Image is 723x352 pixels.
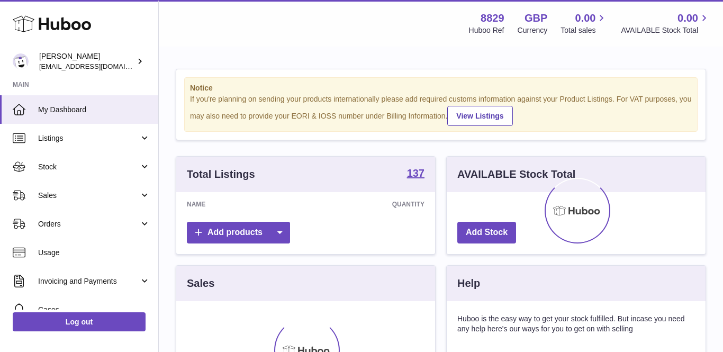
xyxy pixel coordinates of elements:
strong: GBP [525,11,547,25]
h3: AVAILABLE Stock Total [457,167,575,182]
a: 137 [407,168,424,180]
span: 0.00 [677,11,698,25]
th: Name [176,192,287,216]
h3: Total Listings [187,167,255,182]
a: 0.00 AVAILABLE Stock Total [621,11,710,35]
span: Listings [38,133,139,143]
span: My Dashboard [38,105,150,115]
a: Log out [13,312,146,331]
div: Currency [518,25,548,35]
span: Total sales [561,25,608,35]
a: View Listings [447,106,512,126]
a: Add products [187,222,290,243]
span: [EMAIL_ADDRESS][DOMAIN_NAME] [39,62,156,70]
a: Add Stock [457,222,516,243]
div: [PERSON_NAME] [39,51,134,71]
img: commandes@kpmatech.com [13,53,29,69]
p: Huboo is the easy way to get your stock fulfilled. But incase you need any help here's our ways f... [457,314,695,334]
a: 0.00 Total sales [561,11,608,35]
span: Stock [38,162,139,172]
span: Sales [38,191,139,201]
strong: 8829 [481,11,504,25]
div: If you're planning on sending your products internationally please add required customs informati... [190,94,692,126]
th: Quantity [287,192,435,216]
strong: 137 [407,168,424,178]
span: 0.00 [575,11,596,25]
h3: Help [457,276,480,291]
strong: Notice [190,83,692,93]
div: Huboo Ref [469,25,504,35]
span: Cases [38,305,150,315]
span: Usage [38,248,150,258]
span: AVAILABLE Stock Total [621,25,710,35]
span: Orders [38,219,139,229]
span: Invoicing and Payments [38,276,139,286]
h3: Sales [187,276,214,291]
